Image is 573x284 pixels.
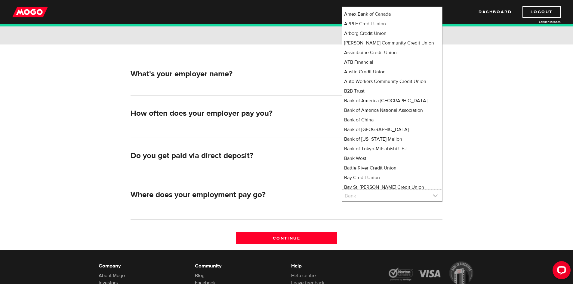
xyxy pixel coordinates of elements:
li: Bank of America National Association [342,105,442,115]
h6: Company [99,262,186,270]
h2: Where does your employment pay go? [131,190,337,200]
h2: What's your employer name? [131,69,337,79]
a: Blog [195,273,205,279]
li: Bank of [GEOGRAPHIC_DATA] [342,125,442,134]
li: Bank of China [342,115,442,125]
li: Battle River Credit Union [342,163,442,173]
h2: How often does your employer pay you? [131,109,337,118]
iframe: LiveChat chat widget [548,259,573,284]
li: Auto Workers Community Credit Union [342,77,442,86]
li: APPLE Credit Union [342,19,442,29]
input: Continue [236,232,337,244]
a: Help centre [291,273,316,279]
li: Amex Bank of Canada [342,9,442,19]
li: B2B Trust [342,86,442,96]
li: Assiniboine Credit Union [342,48,442,57]
a: About Mogo [99,273,125,279]
a: Dashboard [479,6,512,18]
h2: Do you get paid via direct deposit? [131,151,337,160]
li: ATB Financial [342,57,442,67]
h6: Community [195,262,282,270]
li: Bay Credit Union [342,173,442,182]
a: Lender licences [516,20,561,24]
li: Austin Credit Union [342,67,442,77]
li: Bank West [342,154,442,163]
li: Bank of [US_STATE] Mellon [342,134,442,144]
a: Logout [522,6,561,18]
li: Arborg Credit Union [342,29,442,38]
h6: Help [291,262,378,270]
li: Bank of America [GEOGRAPHIC_DATA] [342,96,442,105]
li: Bay St. [PERSON_NAME] Credit Union [342,182,442,192]
li: [PERSON_NAME] Community Credit Union [342,38,442,48]
img: mogo_logo-11ee424be714fa7cbb0f0f49df9e16ec.png [12,6,48,18]
li: Bank of Tokyo-Mitsubishi UFJ [342,144,442,154]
